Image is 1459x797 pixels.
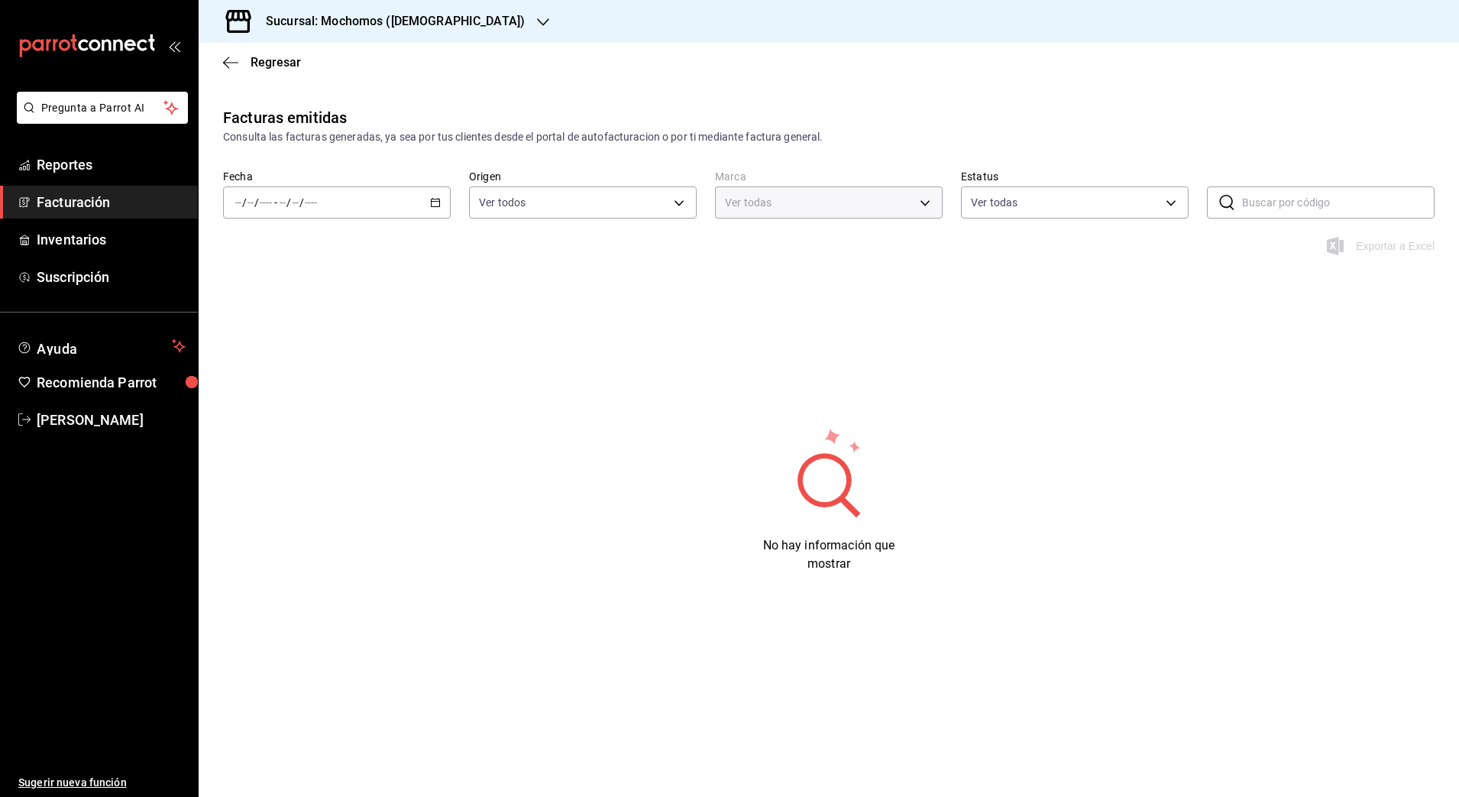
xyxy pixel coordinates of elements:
[37,410,186,430] span: [PERSON_NAME]
[168,40,180,52] button: open_drawer_menu
[18,775,186,791] span: Sugerir nueva función
[247,196,254,209] input: --
[223,55,301,70] button: Regresar
[223,106,347,129] div: Facturas emitidas
[37,154,186,175] span: Reportes
[37,372,186,393] span: Recomienda Parrot
[259,196,273,209] input: ----
[286,196,291,209] span: /
[223,171,451,182] label: Fecha
[299,196,304,209] span: /
[37,229,186,250] span: Inventarios
[254,196,259,209] span: /
[469,171,697,182] label: Origen
[254,12,525,31] h3: Sucursal: Mochomos ([DEMOGRAPHIC_DATA])
[715,171,943,182] label: Marca
[725,195,772,210] span: Ver todas
[37,337,166,355] span: Ayuda
[223,129,1435,145] div: Consulta las facturas generadas, ya sea por tus clientes desde el portal de autofacturacion o por...
[37,192,186,212] span: Facturación
[274,196,277,209] span: -
[17,92,188,124] button: Pregunta a Parrot AI
[971,195,1017,210] span: Ver todas
[235,196,242,209] input: --
[279,196,286,209] input: --
[41,100,164,116] span: Pregunta a Parrot AI
[242,196,247,209] span: /
[251,55,301,70] span: Regresar
[763,538,895,571] span: No hay información que mostrar
[1242,187,1435,218] input: Buscar por código
[37,267,186,287] span: Suscripción
[292,196,299,209] input: --
[961,171,1189,182] label: Estatus
[11,111,188,127] a: Pregunta a Parrot AI
[304,196,318,209] input: ----
[479,195,526,210] span: Ver todos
